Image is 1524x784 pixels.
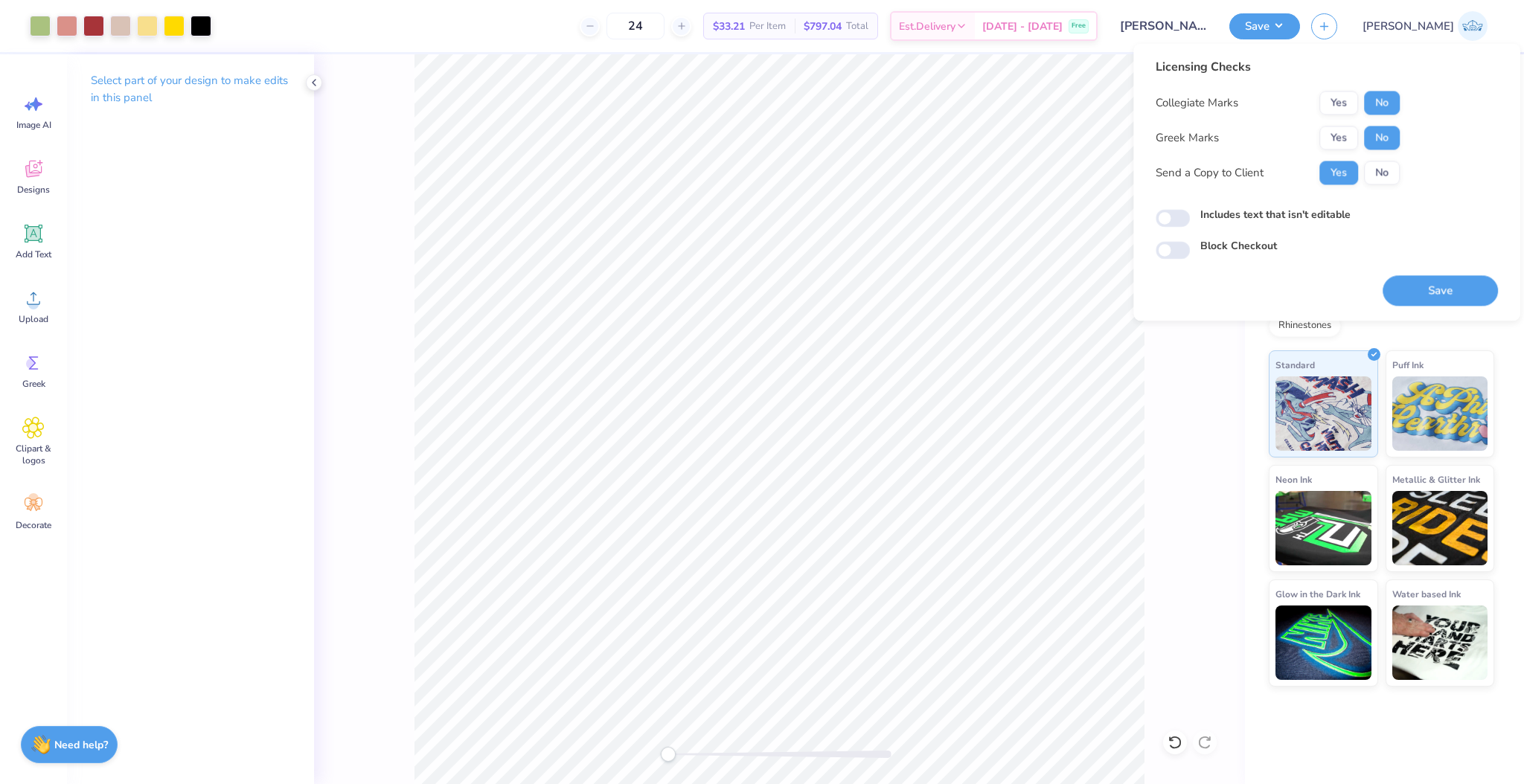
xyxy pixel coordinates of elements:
div: Collegiate Marks [1156,94,1238,111]
label: Includes text that isn't editable [1200,207,1351,222]
p: Select part of your design to make edits in this panel [91,72,290,106]
span: Free [1072,21,1086,31]
span: Image AI [16,119,51,131]
img: Neon Ink [1275,491,1371,565]
span: Glow in the Dark Ink [1275,586,1360,602]
div: Accessibility label [661,747,676,762]
button: No [1364,91,1400,115]
img: Puff Ink [1392,376,1488,451]
button: Yes [1319,126,1358,150]
button: No [1364,126,1400,150]
span: [PERSON_NAME] [1363,18,1454,35]
span: Clipart & logos [9,443,58,466]
span: Water based Ink [1392,586,1461,602]
input: – – [606,13,665,39]
span: Puff Ink [1392,357,1424,373]
img: Standard [1275,376,1371,451]
button: Yes [1319,161,1358,184]
button: No [1364,161,1400,184]
button: Save [1383,275,1498,306]
div: Rhinestones [1269,315,1341,337]
span: Designs [17,184,50,196]
span: Total [846,19,868,34]
button: Save [1229,13,1300,39]
span: Metallic & Glitter Ink [1392,472,1480,487]
span: Add Text [16,248,51,260]
span: Decorate [16,519,51,531]
img: Glow in the Dark Ink [1275,605,1371,680]
div: Greek Marks [1156,129,1219,147]
img: Water based Ink [1392,605,1488,680]
span: $33.21 [713,19,745,34]
strong: Need help? [54,738,108,752]
input: Untitled Design [1109,11,1218,41]
span: Neon Ink [1275,472,1312,487]
div: Send a Copy to Client [1156,164,1264,181]
img: Josephine Amber Orros [1458,11,1488,41]
span: Est. Delivery [899,19,955,34]
span: [DATE] - [DATE] [982,19,1063,34]
span: Per Item [749,19,786,34]
span: Standard [1275,357,1315,373]
a: [PERSON_NAME] [1356,11,1494,41]
span: Greek [22,378,45,390]
span: Upload [19,313,48,325]
div: Licensing Checks [1156,58,1400,76]
img: Metallic & Glitter Ink [1392,491,1488,565]
button: Yes [1319,91,1358,115]
label: Block Checkout [1200,239,1277,254]
span: $797.04 [804,19,842,34]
